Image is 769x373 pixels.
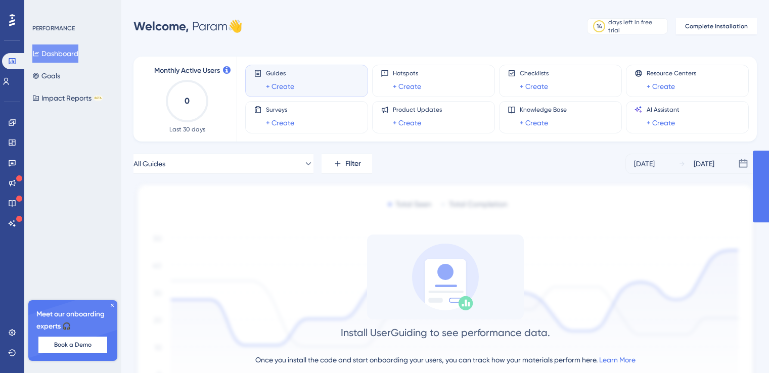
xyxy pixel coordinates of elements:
[520,117,548,129] a: + Create
[393,117,421,129] a: + Create
[647,106,680,114] span: AI Assistant
[266,106,294,114] span: Surveys
[634,158,655,170] div: [DATE]
[133,154,313,174] button: All Guides
[266,80,294,92] a: + Create
[393,69,421,77] span: Hotspots
[32,24,75,32] div: PERFORMANCE
[133,19,189,33] span: Welcome,
[341,325,550,340] div: Install UserGuiding to see performance data.
[266,117,294,129] a: + Create
[255,354,636,366] div: Once you install the code and start onboarding your users, you can track how your materials perfo...
[154,65,220,77] span: Monthly Active Users
[599,356,636,364] a: Learn More
[185,96,190,106] text: 0
[32,44,78,63] button: Dashboard
[727,333,757,363] iframe: UserGuiding AI Assistant Launcher
[133,18,243,34] div: Param 👋
[676,18,757,34] button: Complete Installation
[32,89,103,107] button: Impact ReportsBETA
[597,22,602,30] div: 14
[94,96,103,101] div: BETA
[266,69,294,77] span: Guides
[694,158,714,170] div: [DATE]
[685,22,748,30] span: Complete Installation
[608,18,664,34] div: days left in free trial
[38,337,107,353] button: Book a Demo
[322,154,372,174] button: Filter
[133,158,165,170] span: All Guides
[520,69,549,77] span: Checklists
[36,308,109,333] span: Meet our onboarding experts 🎧
[54,341,92,349] span: Book a Demo
[520,80,548,92] a: + Create
[169,125,205,133] span: Last 30 days
[647,117,675,129] a: + Create
[647,69,696,77] span: Resource Centers
[647,80,675,92] a: + Create
[32,67,60,85] button: Goals
[393,80,421,92] a: + Create
[345,158,361,170] span: Filter
[520,106,567,114] span: Knowledge Base
[393,106,442,114] span: Product Updates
